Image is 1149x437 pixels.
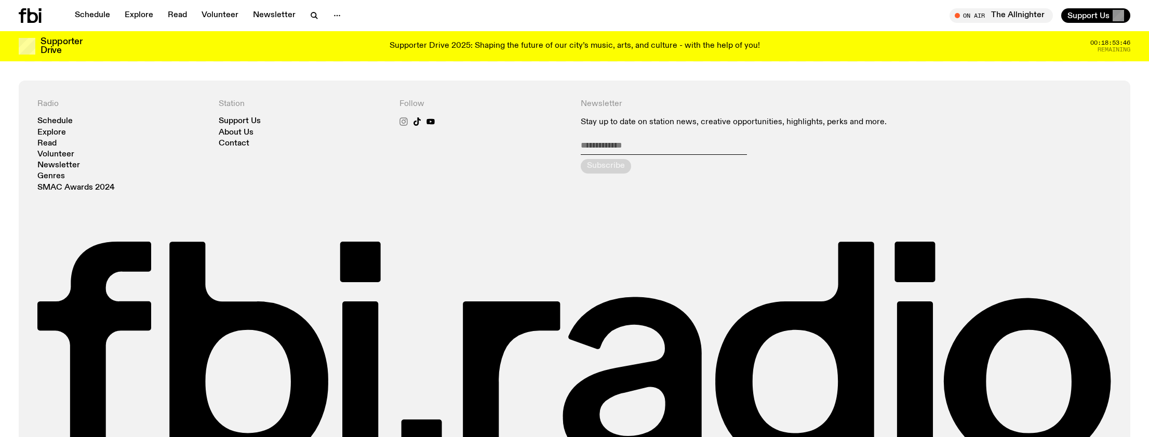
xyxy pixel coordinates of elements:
[37,129,66,137] a: Explore
[219,140,249,148] a: Contact
[581,99,930,109] h4: Newsletter
[37,140,57,148] a: Read
[37,151,74,158] a: Volunteer
[219,117,261,125] a: Support Us
[219,129,253,137] a: About Us
[37,184,115,192] a: SMAC Awards 2024
[390,42,760,51] p: Supporter Drive 2025: Shaping the future of our city’s music, arts, and culture - with the help o...
[399,99,568,109] h4: Follow
[37,162,80,169] a: Newsletter
[247,8,302,23] a: Newsletter
[581,117,930,127] p: Stay up to date on station news, creative opportunities, highlights, perks and more.
[37,173,65,180] a: Genres
[41,37,82,55] h3: Supporter Drive
[1067,11,1110,20] span: Support Us
[118,8,159,23] a: Explore
[69,8,116,23] a: Schedule
[1098,47,1130,52] span: Remaining
[950,8,1053,23] button: On AirThe Allnighter
[195,8,245,23] a: Volunteer
[162,8,193,23] a: Read
[1061,8,1130,23] button: Support Us
[1090,40,1130,46] span: 00:18:53:46
[581,159,631,174] button: Subscribe
[219,99,388,109] h4: Station
[37,117,73,125] a: Schedule
[37,99,206,109] h4: Radio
